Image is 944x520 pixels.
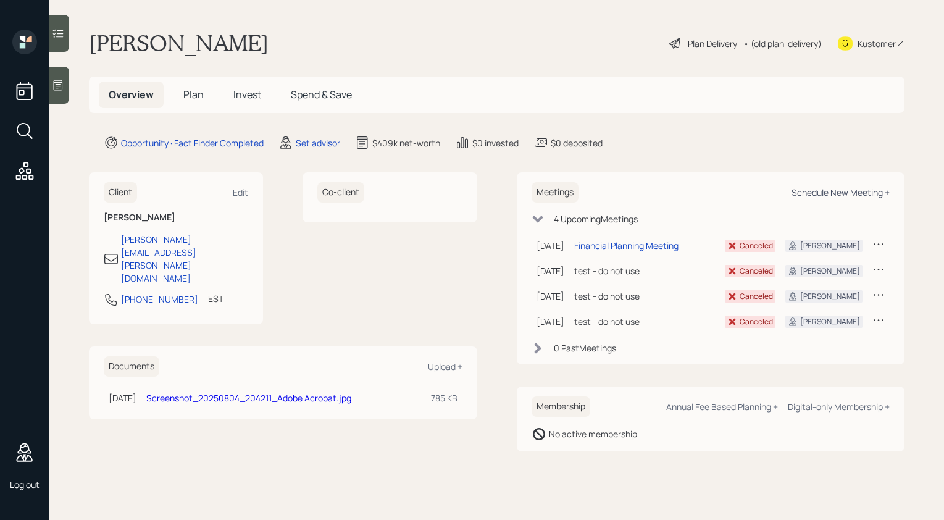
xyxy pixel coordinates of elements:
[551,136,603,149] div: $0 deposited
[233,187,248,198] div: Edit
[740,240,773,251] div: Canceled
[472,136,519,149] div: $0 invested
[800,240,860,251] div: [PERSON_NAME]
[788,401,890,413] div: Digital-only Membership +
[208,292,223,305] div: EST
[532,182,579,203] h6: Meetings
[537,290,564,303] div: [DATE]
[858,37,896,50] div: Kustomer
[146,392,351,404] a: Screenshot_20250804_204211_Adobe Acrobat.jpg
[800,291,860,302] div: [PERSON_NAME]
[554,342,616,354] div: 0 Past Meeting s
[291,88,352,101] span: Spend & Save
[740,291,773,302] div: Canceled
[574,290,716,303] div: test - do not use
[104,212,248,223] h6: [PERSON_NAME]
[89,30,269,57] h1: [PERSON_NAME]
[537,315,564,328] div: [DATE]
[688,37,737,50] div: Plan Delivery
[537,239,564,252] div: [DATE]
[109,392,136,405] div: [DATE]
[574,315,716,328] div: test - do not use
[296,136,340,149] div: Set advisor
[740,316,773,327] div: Canceled
[537,264,564,277] div: [DATE]
[532,396,590,417] h6: Membership
[554,212,638,225] div: 4 Upcoming Meeting s
[121,293,198,306] div: [PHONE_NUMBER]
[372,136,440,149] div: $409k net-worth
[104,182,137,203] h6: Client
[574,239,679,252] div: Financial Planning Meeting
[109,88,154,101] span: Overview
[121,233,248,285] div: [PERSON_NAME][EMAIL_ADDRESS][PERSON_NAME][DOMAIN_NAME]
[666,401,778,413] div: Annual Fee Based Planning +
[549,427,637,440] div: No active membership
[428,361,462,372] div: Upload +
[431,392,457,405] div: 785 KB
[574,264,716,277] div: test - do not use
[317,182,364,203] h6: Co-client
[233,88,261,101] span: Invest
[740,266,773,277] div: Canceled
[743,37,822,50] div: • (old plan-delivery)
[800,266,860,277] div: [PERSON_NAME]
[10,479,40,490] div: Log out
[121,136,264,149] div: Opportunity · Fact Finder Completed
[792,187,890,198] div: Schedule New Meeting +
[104,356,159,377] h6: Documents
[800,316,860,327] div: [PERSON_NAME]
[183,88,204,101] span: Plan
